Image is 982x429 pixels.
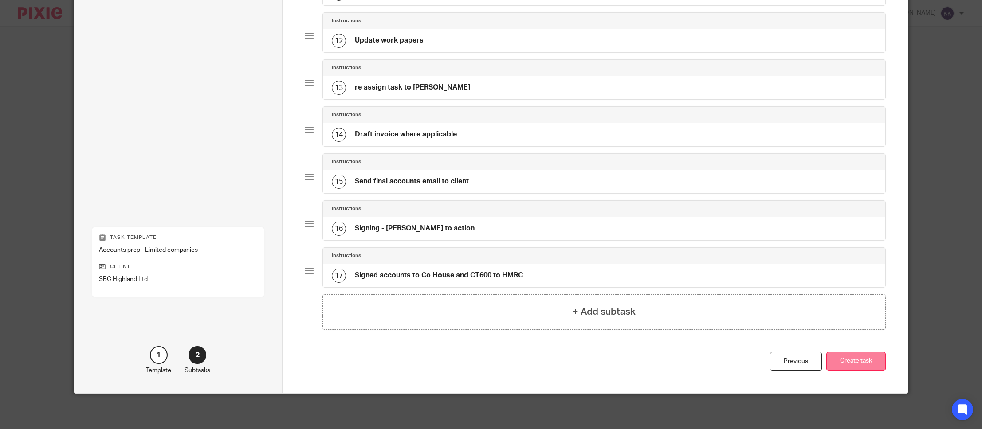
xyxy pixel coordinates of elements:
[332,205,361,212] h4: Instructions
[355,177,469,186] h4: Send final accounts email to client
[332,158,361,165] h4: Instructions
[146,366,171,375] p: Template
[150,346,168,364] div: 1
[573,305,636,319] h4: + Add subtask
[355,36,424,45] h4: Update work papers
[332,128,346,142] div: 14
[826,352,886,371] button: Create task
[332,175,346,189] div: 15
[332,64,361,71] h4: Instructions
[355,83,470,92] h4: re assign task to [PERSON_NAME]
[332,269,346,283] div: 17
[332,34,346,48] div: 12
[99,234,257,241] p: Task template
[332,111,361,118] h4: Instructions
[332,81,346,95] div: 13
[355,271,523,280] h4: Signed accounts to Co House and CT600 to HMRC
[99,275,257,284] p: SBC Highland Ltd
[99,246,257,254] p: Accounts prep - Limited companies
[189,346,206,364] div: 2
[770,352,822,371] div: Previous
[332,252,361,259] h4: Instructions
[355,130,457,139] h4: Draft invoice where applicable
[355,224,475,233] h4: Signing - [PERSON_NAME] to action
[332,17,361,24] h4: Instructions
[332,222,346,236] div: 16
[99,263,257,270] p: Client
[185,366,210,375] p: Subtasks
